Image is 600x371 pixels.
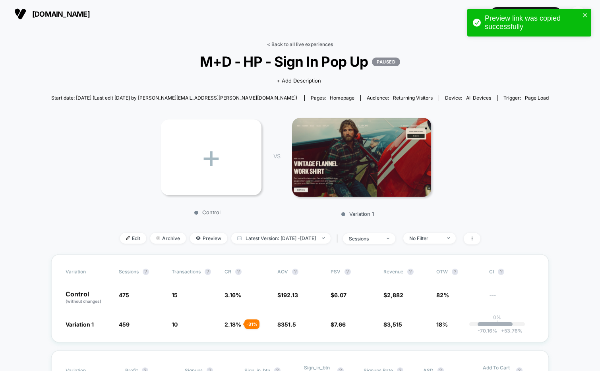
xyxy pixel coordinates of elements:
span: PSV [331,269,341,275]
span: 7.66 [334,321,346,328]
span: -70.16 % [478,328,497,334]
span: Archive [150,233,186,244]
span: 6.07 [334,292,346,298]
img: edit [126,236,130,240]
span: 459 [119,321,130,328]
span: VS [273,153,280,160]
div: sessions [349,236,381,242]
div: Trigger: [503,95,549,101]
button: ? [498,269,504,275]
div: MP [570,6,586,22]
button: ? [452,269,458,275]
span: 10 [172,321,178,328]
span: $ [331,292,346,298]
span: Start date: [DATE] (Last edit [DATE] by [PERSON_NAME][EMAIL_ADDRESS][PERSON_NAME][DOMAIN_NAME]) [51,95,297,101]
span: Device: [439,95,497,101]
span: 2.18 % [225,321,241,328]
span: [DOMAIN_NAME] [32,10,90,18]
img: calendar [237,236,242,240]
span: 18% [436,321,448,328]
span: OTW [436,269,480,275]
img: end [156,236,160,240]
div: + [161,119,261,195]
span: 15 [172,292,178,298]
span: $ [277,321,296,328]
span: Page Load [525,95,549,101]
p: Variation 1 [288,211,427,217]
button: ? [235,269,242,275]
span: all devices [466,95,491,101]
img: Visually logo [14,8,26,20]
img: Variation 1 main [292,118,431,197]
div: Audience: [367,95,433,101]
img: end [322,237,325,239]
span: Latest Version: [DATE] - [DATE] [231,233,331,244]
img: end [447,237,450,239]
span: 475 [119,292,129,298]
span: $ [331,321,346,328]
span: + Add Description [277,77,321,85]
span: AOV [277,269,288,275]
span: Revenue [383,269,403,275]
button: ? [143,269,149,275]
span: CR [225,269,231,275]
p: Control [66,291,110,304]
span: $ [383,321,402,328]
button: MP [568,6,588,22]
button: ? [205,269,211,275]
span: (without changes) [66,299,101,304]
span: | [335,233,343,244]
span: 192.13 [281,292,298,298]
span: 2,882 [387,292,403,298]
span: + [501,328,504,334]
span: M+D - HP - Sign In Pop Up [76,53,524,70]
span: CI [489,269,533,275]
p: Control [157,209,257,215]
p: PAUSED [372,58,400,66]
img: end [387,238,389,239]
span: 3.16 % [225,292,241,298]
span: 351.5 [281,321,296,328]
span: Returning Visitors [393,95,433,101]
span: Variation [66,269,109,275]
span: $ [277,292,298,298]
button: ? [407,269,414,275]
a: < Back to all live experiences [267,41,333,47]
button: [DOMAIN_NAME] [12,8,92,20]
span: --- [489,293,534,304]
p: 0% [493,314,501,320]
div: - 31 % [244,319,259,329]
span: homepage [330,95,354,101]
span: Sessions [119,269,139,275]
button: ? [292,269,298,275]
span: 53.76 % [497,328,523,334]
span: Transactions [172,269,201,275]
span: Edit [120,233,146,244]
span: Variation 1 [66,321,94,328]
div: Pages: [311,95,354,101]
span: 3,515 [387,321,402,328]
p: | [496,320,498,326]
button: ? [345,269,351,275]
button: close [583,12,588,19]
div: No Filter [409,235,441,241]
span: 82% [436,292,449,298]
span: Preview [190,233,227,244]
span: $ [383,292,403,298]
div: Preview link was copied successfully [485,14,580,31]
